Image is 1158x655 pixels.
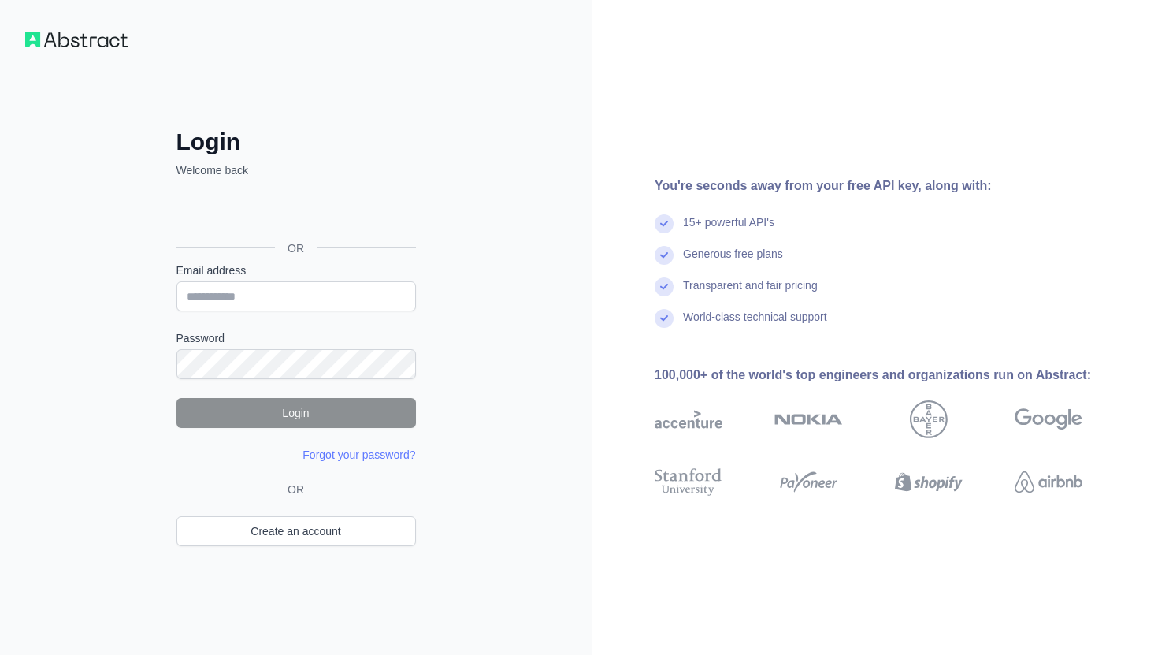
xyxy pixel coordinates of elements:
img: check mark [655,246,674,265]
img: check mark [655,277,674,296]
div: You're seconds away from your free API key, along with: [655,177,1133,195]
img: check mark [655,214,674,233]
img: nokia [774,400,842,438]
img: accenture [655,400,722,438]
iframe: Sign in with Google Button [169,195,421,230]
img: airbnb [1015,465,1082,499]
img: Workflow [25,32,128,47]
h2: Login [176,128,416,156]
a: Create an account [176,516,416,546]
img: google [1015,400,1082,438]
img: stanford university [655,465,722,499]
span: OR [281,482,310,497]
div: Transparent and fair pricing [683,277,818,309]
div: 15+ powerful API's [683,214,774,246]
div: 100,000+ of the world's top engineers and organizations run on Abstract: [655,366,1133,385]
p: Welcome back [176,162,416,178]
div: World-class technical support [683,309,827,341]
img: payoneer [774,465,842,499]
span: OR [275,240,317,256]
label: Password [176,330,416,346]
img: shopify [895,465,963,499]
img: bayer [910,400,948,438]
a: Forgot your password? [302,448,415,461]
label: Email address [176,262,416,278]
img: check mark [655,309,674,328]
div: Generous free plans [683,246,783,277]
button: Login [176,398,416,428]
